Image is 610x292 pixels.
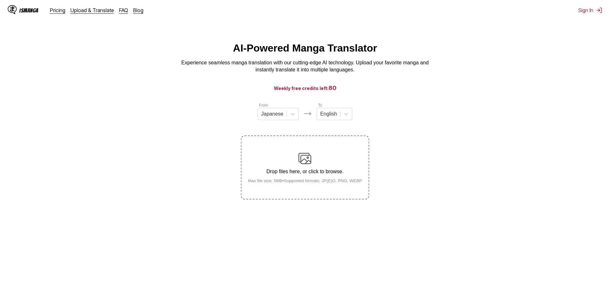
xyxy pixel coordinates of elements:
[578,7,602,13] button: Sign In
[259,103,268,108] label: From
[8,5,50,15] a: IsManga LogoIsManga
[596,7,602,13] img: Sign out
[133,7,143,13] a: Blog
[304,110,312,118] img: Languages icon
[8,5,17,14] img: IsManga Logo
[50,7,65,13] a: Pricing
[318,103,322,108] label: To
[19,7,38,13] div: IsManga
[119,7,128,13] a: FAQ
[233,42,377,54] h1: AI-Powered Manga Translator
[177,59,433,74] p: Experience seamless manga translation with our cutting-edge AI technology. Upload your favorite m...
[70,7,114,13] a: Upload & Translate
[243,178,367,183] small: Max file size: 5MB • Supported formats: JP(E)G, PNG, WEBP
[243,169,367,174] p: Drop files here, or click to browse.
[329,85,337,91] span: 80
[15,84,595,92] h3: Weekly free credits left:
